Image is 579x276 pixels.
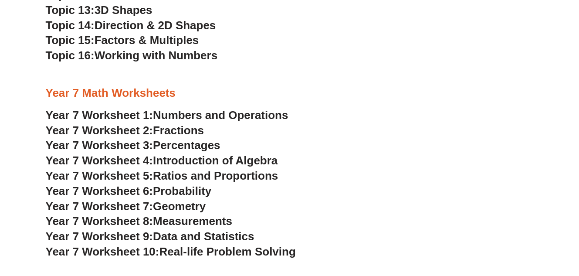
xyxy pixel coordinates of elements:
span: Percentages [153,139,220,152]
span: Fractions [153,124,204,137]
span: Year 7 Worksheet 8: [46,215,153,228]
a: Year 7 Worksheet 8:Measurements [46,215,232,228]
span: Topic 15: [46,34,95,47]
span: Year 7 Worksheet 2: [46,124,153,137]
a: Year 7 Worksheet 4:Introduction of Algebra [46,154,278,167]
span: Topic 13: [46,3,95,17]
span: Factors & Multiples [95,34,199,47]
span: Year 7 Worksheet 5: [46,169,153,182]
a: Year 7 Worksheet 5:Ratios and Proportions [46,169,278,182]
span: Real-life Problem Solving [159,245,295,258]
span: Year 7 Worksheet 6: [46,184,153,198]
a: Year 7 Worksheet 10:Real-life Problem Solving [46,245,296,258]
span: Year 7 Worksheet 1: [46,109,153,122]
a: Year 7 Worksheet 1:Numbers and Operations [46,109,288,122]
span: Year 7 Worksheet 10: [46,245,159,258]
span: Topic 16: [46,49,95,62]
span: Data and Statistics [153,230,254,243]
span: Measurements [153,215,232,228]
a: Year 7 Worksheet 3:Percentages [46,139,220,152]
a: Year 7 Worksheet 6:Probability [46,184,212,198]
span: Year 7 Worksheet 3: [46,139,153,152]
a: Topic 13:3D Shapes [46,3,152,17]
span: Introduction of Algebra [153,154,278,167]
span: Working with Numbers [95,49,217,62]
iframe: Chat Widget [434,177,579,276]
span: Ratios and Proportions [153,169,278,182]
span: Year 7 Worksheet 9: [46,230,153,243]
span: 3D Shapes [95,3,152,17]
span: Numbers and Operations [153,109,288,122]
span: Year 7 Worksheet 7: [46,200,153,213]
a: Topic 14:Direction & 2D Shapes [46,19,216,32]
span: Direction & 2D Shapes [95,19,216,32]
a: Year 7 Worksheet 9:Data and Statistics [46,230,254,243]
a: Topic 15:Factors & Multiples [46,34,199,47]
span: Probability [153,184,211,198]
a: Year 7 Worksheet 2:Fractions [46,124,204,137]
h3: Year 7 Math Worksheets [46,86,534,101]
span: Year 7 Worksheet 4: [46,154,153,167]
a: Topic 16:Working with Numbers [46,49,218,62]
span: Geometry [153,200,206,213]
a: Year 7 Worksheet 7:Geometry [46,200,206,213]
span: Topic 14: [46,19,95,32]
